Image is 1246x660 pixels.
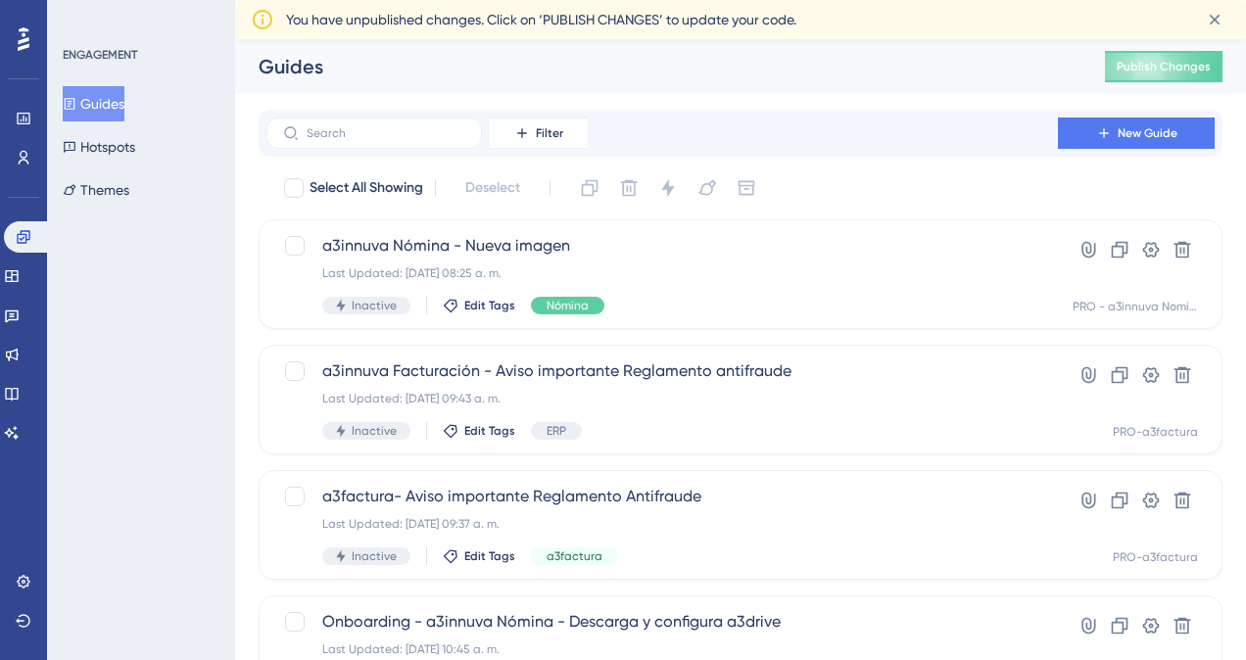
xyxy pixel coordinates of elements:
[322,391,1002,406] div: Last Updated: [DATE] 09:43 a. m.
[63,86,124,121] button: Guides
[464,548,515,564] span: Edit Tags
[1118,125,1177,141] span: New Guide
[448,170,538,206] button: Deselect
[1105,51,1222,82] button: Publish Changes
[547,548,602,564] span: a3factura
[310,176,423,200] span: Select All Showing
[1113,424,1198,440] div: PRO-a3factura
[352,423,397,439] span: Inactive
[443,423,515,439] button: Edit Tags
[464,423,515,439] span: Edit Tags
[322,359,1002,383] span: a3innuva Facturación - Aviso importante Reglamento antifraude
[547,423,566,439] span: ERP
[443,298,515,313] button: Edit Tags
[352,548,397,564] span: Inactive
[490,118,588,149] button: Filter
[465,176,520,200] span: Deselect
[1073,299,1198,314] div: PRO - a3innuva Nomina
[63,129,135,165] button: Hotspots
[1058,118,1215,149] button: New Guide
[443,548,515,564] button: Edit Tags
[536,125,563,141] span: Filter
[63,172,129,208] button: Themes
[547,298,589,313] span: Nómina
[352,298,397,313] span: Inactive
[322,265,1002,281] div: Last Updated: [DATE] 08:25 a. m.
[322,641,1002,657] div: Last Updated: [DATE] 10:45 a. m.
[63,47,137,63] div: ENGAGEMENT
[322,610,1002,634] span: Onboarding - a3innuva Nómina - Descarga y configura a3drive
[307,126,465,140] input: Search
[464,298,515,313] span: Edit Tags
[259,53,1056,80] div: Guides
[322,234,1002,258] span: a3innuva Nómina - Nueva imagen
[322,516,1002,532] div: Last Updated: [DATE] 09:37 a. m.
[286,8,796,31] span: You have unpublished changes. Click on ‘PUBLISH CHANGES’ to update your code.
[1113,549,1198,565] div: PRO-a3factura
[1117,59,1211,74] span: Publish Changes
[322,485,1002,508] span: a3factura- Aviso importante Reglamento Antifraude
